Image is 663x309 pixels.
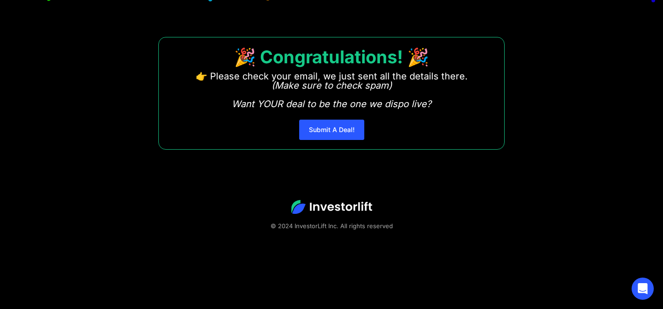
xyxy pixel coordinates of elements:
[632,278,654,300] div: Open Intercom Messenger
[196,72,468,109] p: 👉 Please check your email, we just sent all the details there. ‍
[32,221,631,230] div: © 2024 InvestorLift Inc. All rights reserved
[299,120,364,140] a: Submit A Deal!
[232,80,431,109] em: (Make sure to check spam) Want YOUR deal to be the one we dispo live?
[234,46,429,67] strong: 🎉 Congratulations! 🎉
